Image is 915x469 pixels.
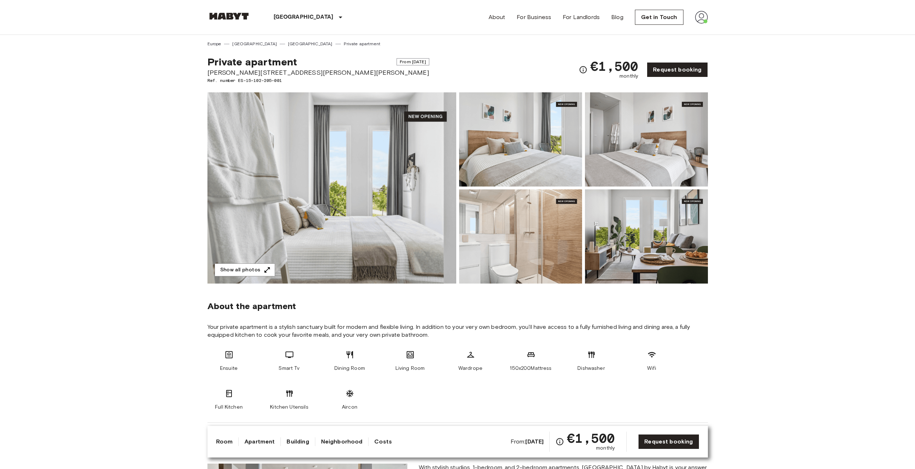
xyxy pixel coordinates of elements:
span: Wifi [647,365,656,372]
a: Private apartment [344,41,381,47]
img: avatar [695,11,708,24]
span: Smart Tv [279,365,299,372]
a: [GEOGRAPHIC_DATA] [288,41,333,47]
p: [GEOGRAPHIC_DATA] [274,13,334,22]
span: Ref. number ES-15-102-205-001 [207,77,429,84]
span: From: [511,438,544,446]
img: Picture of unit ES-15-102-205-001 [585,189,708,284]
span: [PERSON_NAME][STREET_ADDRESS][PERSON_NAME][PERSON_NAME] [207,68,429,77]
a: Europe [207,41,221,47]
a: Get in Touch [635,10,683,25]
svg: Check cost overview for full price breakdown. Please note that discounts apply to new joiners onl... [579,65,587,74]
svg: Check cost overview for full price breakdown. Please note that discounts apply to new joiners onl... [555,437,564,446]
a: Neighborhood [321,437,363,446]
span: About the apartment [207,301,296,312]
a: Request booking [638,434,699,449]
span: 150x200Mattress [510,365,552,372]
span: €1,500 [590,60,638,73]
a: Costs [374,437,392,446]
a: Request booking [647,62,708,77]
span: Living Room [395,365,425,372]
span: Aircon [342,404,357,411]
a: Blog [611,13,623,22]
span: Wardrope [458,365,482,372]
span: monthly [619,73,638,80]
a: For Business [517,13,551,22]
span: Dining Room [334,365,365,372]
a: Apartment [244,437,275,446]
button: Show all photos [215,263,275,277]
span: From [DATE] [397,58,429,65]
a: Room [216,437,233,446]
span: Your private apartment is a stylish sanctuary built for modern and flexible living. In addition t... [207,323,708,339]
a: [GEOGRAPHIC_DATA] [232,41,277,47]
a: For Landlords [563,13,600,22]
img: Picture of unit ES-15-102-205-001 [459,92,582,187]
span: Full Kitchen [215,404,243,411]
span: €1,500 [567,432,615,445]
span: Dishwasher [577,365,605,372]
span: Private apartment [207,56,297,68]
b: [DATE] [525,438,544,445]
img: Marketing picture of unit ES-15-102-205-001 [207,92,456,284]
a: About [489,13,505,22]
img: Picture of unit ES-15-102-205-001 [459,189,582,284]
img: Picture of unit ES-15-102-205-001 [585,92,708,187]
span: Kitchen Utensils [270,404,308,411]
span: Ensuite [220,365,238,372]
a: Building [287,437,309,446]
img: Habyt [207,13,251,20]
span: monthly [596,445,615,452]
